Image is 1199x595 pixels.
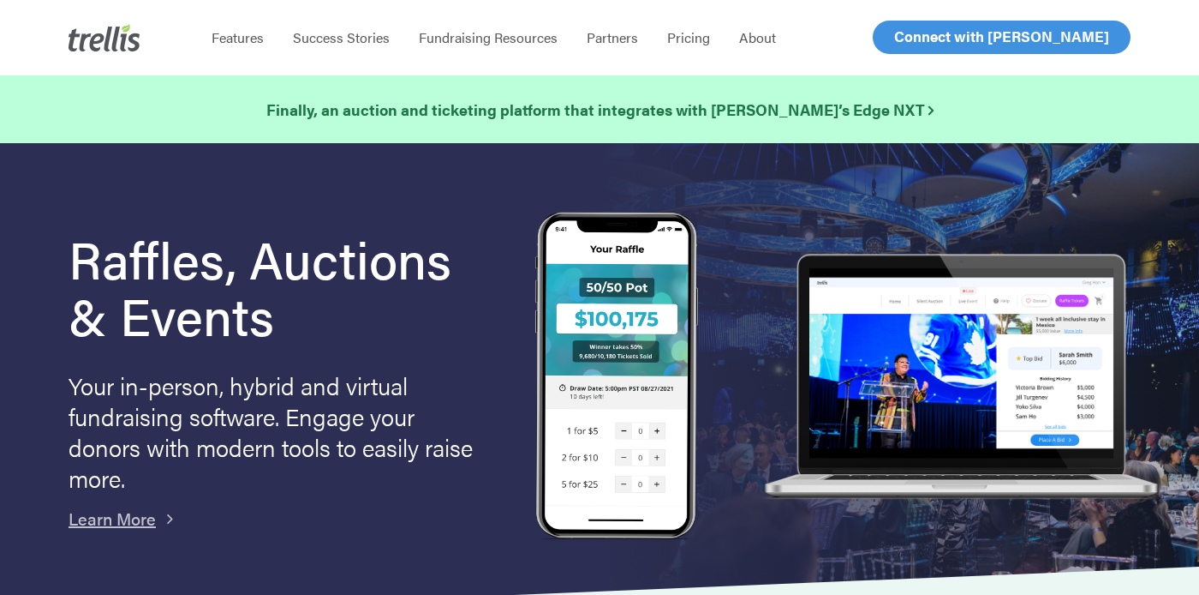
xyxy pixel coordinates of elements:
a: Pricing [653,29,725,46]
span: Partners [587,27,638,47]
a: Features [197,29,278,46]
span: Fundraising Resources [419,27,558,47]
span: Pricing [667,27,710,47]
a: Success Stories [278,29,404,46]
span: Features [212,27,264,47]
strong: Finally, an auction and ticketing platform that integrates with [PERSON_NAME]’s Edge NXT [266,99,934,120]
img: rafflelaptop_mac_optim.png [756,254,1165,502]
img: Trellis [69,24,140,51]
a: Finally, an auction and ticketing platform that integrates with [PERSON_NAME]’s Edge NXT [266,98,934,122]
span: Success Stories [293,27,390,47]
p: Your in-person, hybrid and virtual fundraising software. Engage your donors with modern tools to ... [69,370,480,493]
a: Fundraising Resources [404,29,572,46]
a: Partners [572,29,653,46]
h1: Raffles, Auctions & Events [69,230,487,343]
img: Trellis Raffles, Auctions and Event Fundraising [535,212,698,544]
span: About [739,27,776,47]
span: Connect with [PERSON_NAME] [894,26,1109,46]
a: Connect with [PERSON_NAME] [873,21,1130,54]
a: Learn More [69,506,156,531]
a: About [725,29,790,46]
